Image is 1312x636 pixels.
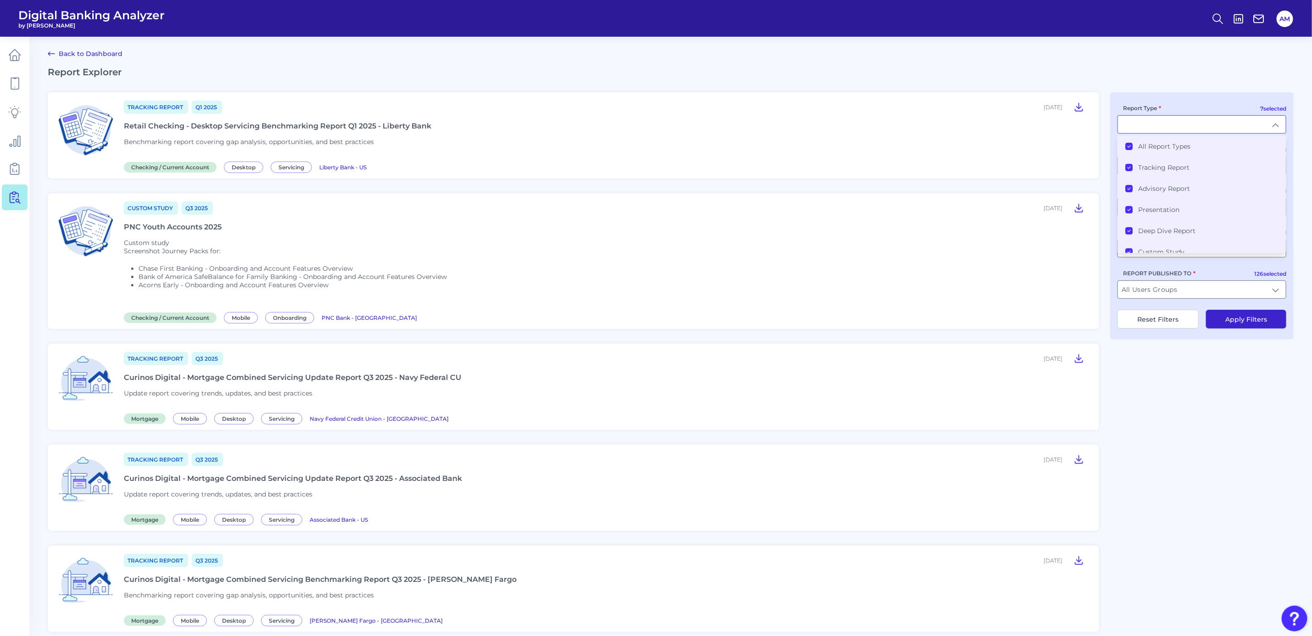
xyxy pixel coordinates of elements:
label: REPORT PUBLISHED TO [1123,270,1195,277]
label: All Report Types [1138,142,1190,151]
span: Desktop [214,615,254,626]
span: by [PERSON_NAME] [18,22,165,29]
button: AM [1277,11,1293,27]
div: [DATE] [1044,557,1062,564]
a: Mobile [173,414,211,423]
a: Checking / Current Account [124,162,220,171]
img: Checking / Current Account [55,201,117,262]
img: Checking / Current Account [55,100,117,161]
span: PNC Bank - [GEOGRAPHIC_DATA] [322,314,417,321]
span: Servicing [261,514,302,525]
span: Navy Federal Credit Union - [GEOGRAPHIC_DATA] [310,415,449,422]
a: Tracking Report [124,100,188,114]
a: Mobile [173,616,211,625]
a: Mobile [224,313,261,322]
a: Liberty Bank - US [319,162,367,171]
span: Desktop [214,514,254,525]
img: Mortgage [55,553,117,614]
label: Presentation [1138,206,1179,214]
span: Custom study [124,239,169,247]
button: Open Resource Center [1282,606,1307,631]
a: Associated Bank - US [310,515,368,524]
span: Liberty Bank - US [319,164,367,171]
div: [DATE] [1044,456,1062,463]
a: Q3 2025 [192,554,223,567]
img: Mortgage [55,452,117,513]
span: Servicing [271,162,312,173]
label: Custom Study [1138,248,1184,256]
li: Bank of America SafeBalance for Family Banking - Onboarding and Account Features Overview [139,273,447,281]
button: Curinos Digital - Mortgage Combined Servicing Update Report Q3 2025 - Navy Federal CU [1070,351,1088,366]
a: Onboarding [265,313,318,322]
a: Desktop [224,162,267,171]
a: Desktop [214,515,257,524]
a: Navy Federal Credit Union - [GEOGRAPHIC_DATA] [310,414,449,423]
h2: Report Explorer [48,67,1294,78]
span: Onboarding [265,312,314,324]
a: Servicing [261,515,306,524]
button: Retail Checking - Desktop Servicing Benchmarking Report Q1 2025 - Liberty Bank [1070,100,1088,114]
a: Mortgage [124,414,169,423]
span: Benchmarking report covering gap analysis, opportunities, and best practices [124,591,374,599]
a: Q1 2025 [192,100,222,114]
li: Chase First Banking - Onboarding and Account Features Overview [139,264,447,273]
span: Mobile [173,615,207,626]
div: Retail Checking - Desktop Servicing Benchmarking Report Q1 2025 - Liberty Bank [124,122,431,130]
a: PNC Bank - [GEOGRAPHIC_DATA] [322,313,417,322]
a: Q3 2025 [192,352,223,365]
span: Checking / Current Account [124,162,217,173]
span: [PERSON_NAME] Fargo - [GEOGRAPHIC_DATA] [310,617,443,624]
label: Report Type [1123,105,1161,112]
button: Curinos Digital - Mortgage Combined Servicing Benchmarking Report Q3 2025 - Wells Fargo [1070,553,1088,568]
a: Tracking Report [124,453,188,466]
span: Desktop [224,162,263,173]
span: Mobile [173,413,207,424]
span: Servicing [261,413,302,424]
span: Mobile [173,514,207,525]
span: Benchmarking report covering gap analysis, opportunities, and best practices [124,138,374,146]
li: Acorns Early - Onboarding and Account Features Overview [139,281,447,289]
p: Screenshot Journey Packs for: [124,247,447,255]
div: Curinos Digital - Mortgage Combined Servicing Update Report Q3 2025 - Associated Bank [124,474,462,483]
span: Update report covering trends, updates, and best practices [124,389,312,397]
span: Mortgage [124,514,166,525]
button: Reset Filters [1117,310,1199,329]
span: Digital Banking Analyzer [18,8,165,22]
div: [DATE] [1044,355,1062,362]
a: Mobile [173,515,211,524]
span: Associated Bank - US [310,516,368,523]
a: Mortgage [124,515,169,524]
span: Update report covering trends, updates, and best practices [124,490,312,498]
a: Tracking Report [124,352,188,365]
button: Curinos Digital - Mortgage Combined Servicing Update Report Q3 2025 - Associated Bank [1070,452,1088,467]
span: Mortgage [124,615,166,626]
span: Desktop [214,413,254,424]
div: Curinos Digital - Mortgage Combined Servicing Benchmarking Report Q3 2025 - [PERSON_NAME] Fargo [124,575,517,584]
a: Back to Dashboard [48,48,122,59]
a: Q3 2025 [192,453,223,466]
span: Mortgage [124,413,166,424]
a: Mortgage [124,616,169,625]
a: Desktop [214,414,257,423]
span: Servicing [261,615,302,626]
a: Tracking Report [124,554,188,567]
label: Advisory Report [1138,184,1190,193]
div: [DATE] [1044,205,1062,212]
label: Tracking Report [1138,163,1190,172]
a: Servicing [271,162,316,171]
div: Curinos Digital - Mortgage Combined Servicing Update Report Q3 2025 - Navy Federal CU [124,373,461,382]
a: [PERSON_NAME] Fargo - [GEOGRAPHIC_DATA] [310,616,443,625]
div: PNC Youth Accounts 2025 [124,223,222,231]
span: Mobile [224,312,258,324]
a: Q3 2025 [182,201,213,215]
a: Servicing [261,616,306,625]
label: Deep Dive Report [1138,227,1195,235]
